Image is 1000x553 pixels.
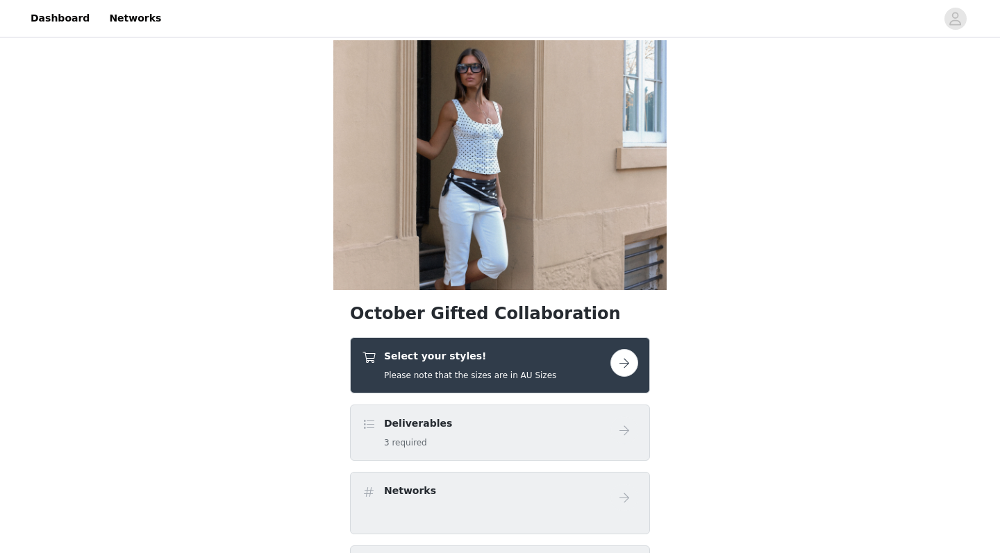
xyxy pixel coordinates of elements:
h5: 3 required [384,436,452,449]
img: campaign image [333,40,667,290]
div: Networks [350,472,650,534]
h4: Deliverables [384,416,452,431]
h1: October Gifted Collaboration [350,301,650,326]
a: Networks [101,3,169,34]
a: Dashboard [22,3,98,34]
div: avatar [949,8,962,30]
h5: Please note that the sizes are in AU Sizes [384,369,556,382]
h4: Networks [384,484,436,498]
div: Select your styles! [350,337,650,393]
h4: Select your styles! [384,349,556,364]
div: Deliverables [350,405,650,461]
